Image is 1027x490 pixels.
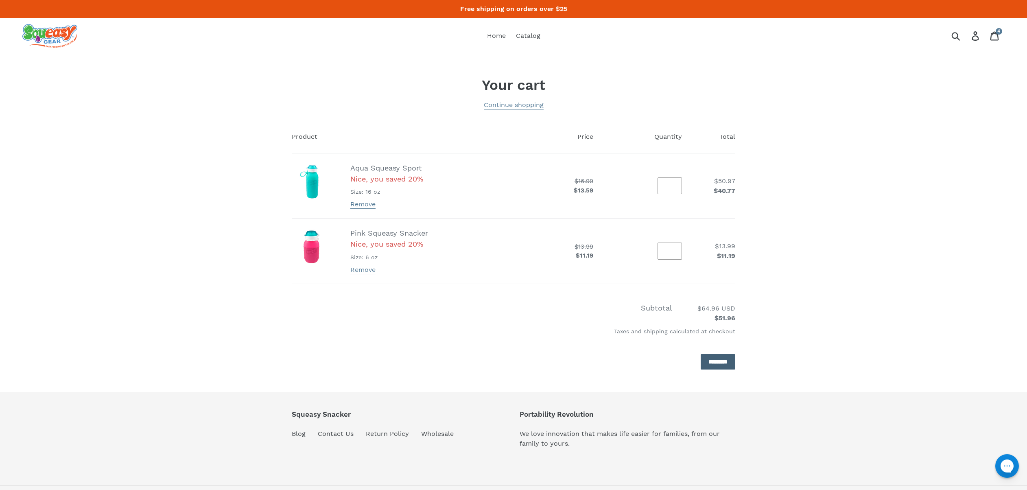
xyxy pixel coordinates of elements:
[500,251,594,260] span: $11.19
[954,27,977,45] input: Search
[484,101,544,109] a: Continue shopping
[292,227,331,266] img: Pink Squeasy Snacker
[350,188,423,196] li: Size: 16 oz
[602,121,691,153] th: Quantity
[500,242,594,252] span: $13.99
[292,430,306,437] a: Blog
[292,121,492,153] th: Product
[674,304,735,313] span: $64.96 USD
[350,173,423,184] span: Nice, you saved 20%
[366,430,409,437] a: Return Policy
[350,266,376,274] a: Remove Pink Squeasy Snacker - 6 oz
[700,186,735,196] span: $40.77
[985,27,1005,45] a: 4
[500,177,594,186] span: $16.99
[292,77,735,94] h1: Your cart
[700,251,735,261] span: $11.19
[350,186,423,196] ul: Product details
[350,229,428,249] a: Pink Squeasy SnackerNice, you saved 20%
[520,410,735,418] p: Portability Revolution
[691,121,735,153] th: Total
[516,32,540,40] span: Catalog
[350,238,428,249] span: Nice, you saved 20%
[492,121,603,153] th: Price
[512,30,544,42] a: Catalog
[350,200,376,209] a: Remove Aqua Squeasy Sport - 16 oz
[350,253,428,262] li: Size: 6 oz
[483,30,510,42] a: Home
[350,164,423,184] a: Aqua Squeasy SportNice, you saved 20%
[421,430,454,437] a: Wholesale
[641,304,672,312] span: Subtotal
[22,24,77,48] img: squeasy gear snacker portable food pouch
[700,176,735,186] span: $50.97
[487,32,506,40] span: Home
[350,251,428,261] ul: Product details
[500,186,594,195] span: $13.59
[292,323,735,344] div: Taxes and shipping calculated at checkout
[700,241,735,251] span: $13.99
[292,162,331,201] img: Aqua Squeasy Sport
[292,313,735,323] span: $51.96
[998,29,1000,33] span: 4
[318,430,354,437] a: Contact Us
[292,410,454,418] p: Squeasy Snacker
[520,429,735,448] p: We love innovation that makes life easier for families, from our family to yours.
